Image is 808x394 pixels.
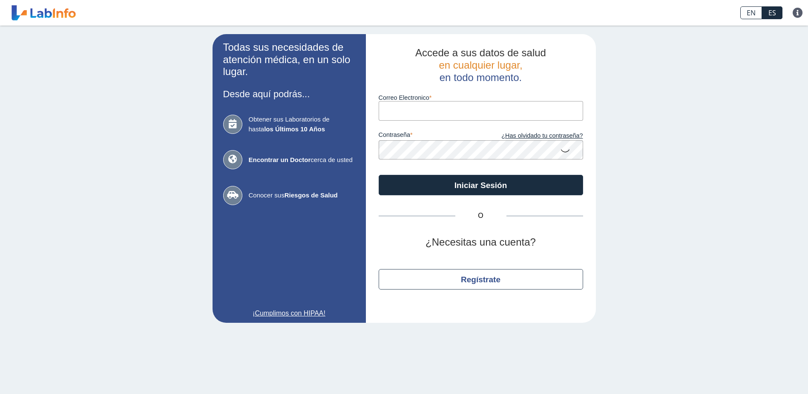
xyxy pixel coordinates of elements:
[379,94,583,101] label: Correo Electronico
[285,191,338,199] b: Riesgos de Salud
[379,269,583,290] button: Regístrate
[223,89,355,99] h3: Desde aquí podrás...
[439,59,522,71] span: en cualquier lugar,
[440,72,522,83] span: en todo momento.
[249,191,355,200] span: Conocer sus
[223,308,355,319] a: ¡Cumplimos con HIPAA!
[455,211,506,221] span: O
[481,131,583,141] a: ¿Has olvidado tu contraseña?
[249,115,355,134] span: Obtener sus Laboratorios de hasta
[415,47,546,58] span: Accede a sus datos de salud
[249,155,355,165] span: cerca de usted
[379,131,481,141] label: contraseña
[249,156,311,163] b: Encontrar un Doctor
[264,125,325,133] b: los Últimos 10 Años
[379,236,583,249] h2: ¿Necesitas una cuenta?
[762,6,782,19] a: ES
[740,6,762,19] a: EN
[379,175,583,195] button: Iniciar Sesión
[223,41,355,78] h2: Todas sus necesidades de atención médica, en un solo lugar.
